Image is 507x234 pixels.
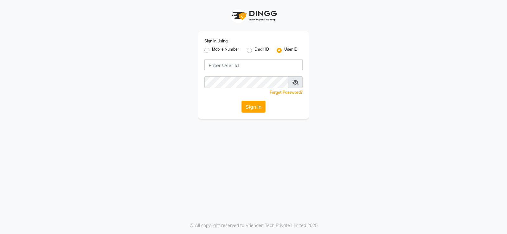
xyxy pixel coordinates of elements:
[270,90,303,95] a: Forgot Password?
[241,101,266,113] button: Sign In
[228,6,279,25] img: logo1.svg
[204,38,228,44] label: Sign In Using:
[204,59,303,71] input: Username
[204,76,288,88] input: Username
[284,47,298,54] label: User ID
[212,47,239,54] label: Mobile Number
[254,47,269,54] label: Email ID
